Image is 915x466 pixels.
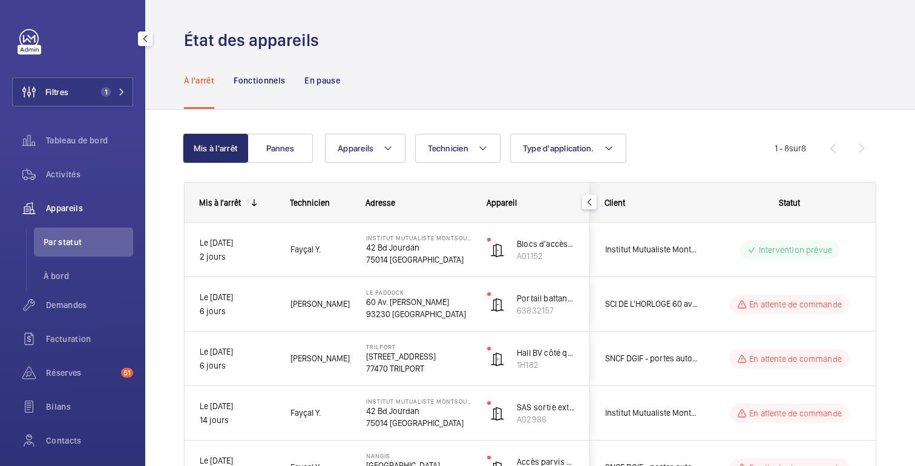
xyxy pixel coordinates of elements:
font: En attente de commande [749,409,842,418]
font: Fayçal Y. [290,408,321,418]
img: automatic_door.svg [490,243,505,257]
font: 42 Bd Jourdan [366,406,419,416]
font: Hall BV côté quais [517,348,583,358]
font: Technicien [428,143,468,153]
font: Pannes [266,143,294,153]
font: 63832157 [517,306,554,315]
font: État des appareils [184,30,319,50]
font: Statut [779,198,800,208]
font: Blocs d'accès 9,10,11 - BESAM Power Swing - Battante 2 portes [517,239,747,249]
font: 8 [801,143,806,153]
font: NANGIS [366,452,390,459]
font: Demandes [46,300,87,310]
font: Appareils [338,143,373,153]
font: 1 [105,88,108,96]
font: Appareils [46,203,83,213]
font: En attente de commande [749,300,842,309]
font: Fonctionnels [234,76,285,85]
font: À l'arrêt [184,76,214,85]
img: automatic_door.svg [490,352,505,366]
font: [PERSON_NAME] [290,299,350,309]
font: 77470 TRILPORT [366,364,424,373]
font: Le [DATE] [200,347,233,356]
button: Filtres1 [12,77,133,107]
font: Mis à l'arrêt [194,143,237,153]
font: Tableau de bord [46,136,108,145]
font: SCI DE L'HORLOGE 60 av [PERSON_NAME] 93320 [GEOGRAPHIC_DATA] [605,299,855,309]
font: Fayçal Y. [290,244,321,254]
font: En pause [304,76,340,85]
button: Pannes [248,134,313,163]
font: Institut Mutualiste Montsouris [605,244,715,254]
font: Adresse [366,198,395,208]
font: 14 jours [200,415,229,425]
font: A02986 [517,415,546,424]
font: Par statut [44,237,82,247]
font: Appareil [487,198,517,208]
font: Le [DATE] [200,238,233,248]
img: automatic_door.svg [490,297,505,312]
img: automatic_door.svg [490,406,505,421]
font: Technicien [290,198,330,208]
font: Type d'application. [523,143,594,153]
font: Institut Mutualiste Montsouris [366,398,477,405]
font: 75014 [GEOGRAPHIC_DATA] [366,418,464,428]
font: Le [DATE] [200,456,233,465]
font: Activités [46,169,80,179]
font: Bilans [46,402,71,412]
font: Facturation [46,334,91,344]
font: SAS sortie extérieure - Record DSTA 20 - Coulissante vitrée 2 portes [517,402,770,412]
font: 42 Bd Jourdan [366,243,419,252]
font: 60 Av. [PERSON_NAME] [366,297,449,307]
font: [PERSON_NAME] [290,353,350,363]
font: 1 - 8 [775,143,789,153]
font: 1H182 [517,360,539,370]
font: Client [605,198,625,208]
font: Institut Mutualiste Montsouris [366,234,477,241]
font: Le [DATE] [200,292,233,302]
font: Le Paddock [366,289,404,296]
font: sur [789,143,801,153]
font: Contacts [46,436,82,445]
font: Portail battant entrée [517,294,595,303]
font: 93230 [GEOGRAPHIC_DATA] [366,309,466,319]
button: Type d'application. [510,134,626,163]
button: Technicien [415,134,500,163]
font: [STREET_ADDRESS] [366,352,436,361]
button: Mis à l'arrêt [183,134,248,163]
font: Filtres [45,87,68,97]
font: À bord [44,271,69,281]
font: 51 [123,369,131,377]
font: En attente de commande [749,354,842,364]
font: TRILPORT [366,343,396,350]
font: A01152 [517,251,543,261]
font: Mis à l'arrêt [199,198,241,208]
font: 6 jours [200,361,226,370]
font: 2 jours [200,252,226,261]
button: Appareils [325,134,405,163]
font: 6 jours [200,306,226,316]
font: Réserves [46,368,82,378]
font: Institut Mutualiste Montsouris [605,408,715,418]
font: Intervention prévue [759,245,832,255]
font: Le [DATE] [200,401,233,411]
font: 75014 [GEOGRAPHIC_DATA] [366,255,464,264]
font: SNCF DGIF - portes automatiques [605,353,727,363]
